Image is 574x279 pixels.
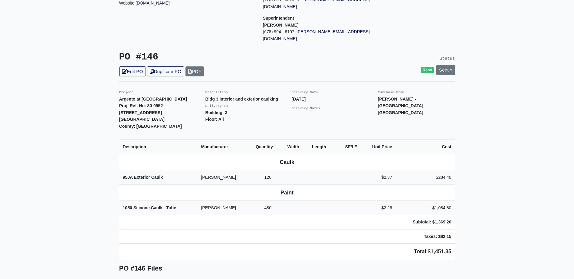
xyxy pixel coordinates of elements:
[361,139,396,154] th: Unit Price
[263,29,370,41] a: [PERSON_NAME][EMAIL_ADDRESS][DOMAIN_NAME]
[119,244,455,260] td: Total $1,451.35
[361,170,396,185] td: $2.37
[440,56,455,61] small: Status
[280,159,294,165] b: Caulk
[378,91,405,94] small: Purchase From
[263,28,398,42] p: (678) 994 - 6107 |
[205,104,228,108] small: Delivery To
[396,170,455,185] td: $284.40
[378,96,455,116] p: [PERSON_NAME] - [GEOGRAPHIC_DATA], [GEOGRAPHIC_DATA]
[119,139,198,154] th: Description
[361,200,396,215] td: $2.26
[205,91,228,94] small: Description
[136,1,170,5] a: [DOMAIN_NAME]
[123,175,163,180] strong: 950A Exterior Caulk
[119,66,146,76] a: Edit PO
[119,103,163,108] strong: Proj. Ref. No: 80-0952
[197,170,252,185] td: [PERSON_NAME]
[292,107,320,110] small: Delivery Notes
[147,66,184,76] a: Duplicate PO
[123,205,176,210] strong: 1050 Silicone Caulk - Tube
[197,200,252,215] td: [PERSON_NAME]
[336,139,360,154] th: SF/LF
[308,139,336,154] th: Length
[252,170,284,185] td: 120
[396,139,455,154] th: Cost
[263,23,299,27] strong: [PERSON_NAME]
[119,97,187,101] strong: Argento at [GEOGRAPHIC_DATA]
[119,52,283,63] h3: PO #146
[263,16,294,21] span: Superintendent
[185,66,204,76] a: PDF
[421,67,434,73] span: Read
[119,124,182,129] strong: County: [GEOGRAPHIC_DATA]
[292,91,318,94] small: Delivery Date
[396,215,455,229] td: Subtotal: $1,369.20
[396,200,455,215] td: $1,084.80
[119,117,165,122] strong: [GEOGRAPHIC_DATA]
[197,139,252,154] th: Manufacturer
[119,110,162,115] strong: [STREET_ADDRESS]
[280,190,294,196] b: Paint
[119,91,133,94] small: Project
[252,139,284,154] th: Quantity
[205,117,224,122] strong: Floor: All
[252,200,284,215] td: 480
[284,139,308,154] th: Width
[292,97,306,101] strong: [DATE]
[119,265,455,272] h5: PO #146 Files
[396,229,455,244] td: Taxes: $82.15
[205,97,278,101] strong: Bldg 3 interior and exterior caulking
[436,65,455,75] a: Sent
[205,110,228,115] strong: Building: 3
